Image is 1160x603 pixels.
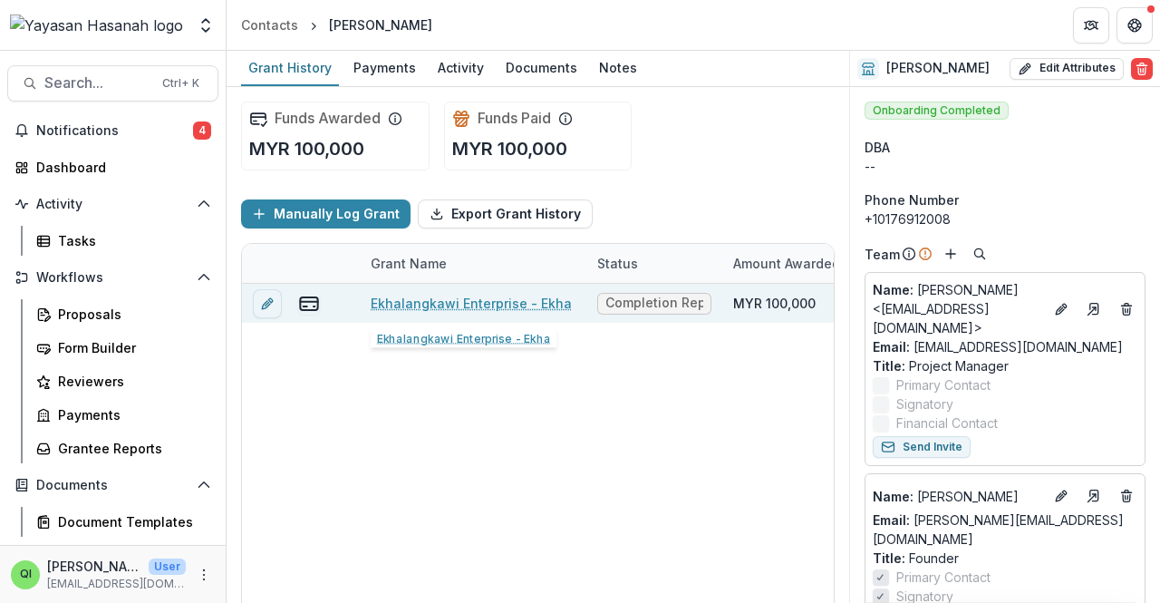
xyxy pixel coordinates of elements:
p: [PERSON_NAME] [47,557,141,576]
a: Notes [592,51,644,86]
span: Primary Contact [896,568,991,587]
div: Status [586,244,722,283]
button: Open entity switcher [193,7,218,44]
img: Yayasan Hasanah logo [10,15,183,36]
div: Qistina Izahan [20,569,32,580]
div: Document Templates [58,512,204,531]
div: Ctrl + K [159,73,203,93]
button: Get Help [1116,7,1153,44]
a: Grantee Reports [29,433,218,463]
div: Activity [430,54,491,81]
span: Signatory [896,394,953,413]
a: Dashboard [7,152,218,182]
a: Ekhalangkawi Enterprise - Ekha [371,294,572,313]
a: Name: [PERSON_NAME] <[EMAIL_ADDRESS][DOMAIN_NAME]> [873,280,1043,337]
div: Reviewers [58,372,204,391]
button: Search... [7,65,218,102]
span: Documents [36,478,189,493]
a: Go to contact [1079,481,1108,511]
button: edit [253,289,282,318]
div: Payments [346,54,423,81]
span: 4 [193,122,211,140]
div: Amount Awarded [722,254,851,273]
div: Grant Name [360,254,458,273]
span: Activity [36,197,189,212]
div: Payments [58,405,204,424]
p: [EMAIL_ADDRESS][DOMAIN_NAME] [47,576,186,592]
div: Proposals [58,305,204,324]
p: [PERSON_NAME] [873,487,1043,506]
div: +10176912008 [865,209,1145,229]
a: Tasks [29,226,218,256]
button: Add [940,243,962,265]
button: Open Contacts [7,544,218,573]
button: view-payments [298,293,320,315]
p: Team [865,245,900,264]
span: Workflows [36,270,189,286]
button: Open Workflows [7,263,218,292]
button: Edit Attributes [1010,58,1124,80]
button: Edit [1050,485,1072,507]
button: Send Invite [873,436,971,458]
a: Email: [PERSON_NAME][EMAIL_ADDRESS][DOMAIN_NAME] [873,511,1137,549]
a: Payments [29,400,218,430]
button: Deletes [1116,485,1137,507]
a: Form Builder [29,333,218,363]
p: MYR 100,000 [452,135,567,162]
button: Export Grant History [418,199,593,229]
div: Notes [592,54,644,81]
a: Documents [498,51,585,86]
span: DBA [865,138,890,157]
div: Grant Name [360,244,586,283]
div: Amount Awarded [722,244,858,283]
button: Deletes [1116,298,1137,320]
span: Primary Contact [896,375,991,394]
button: Delete [1131,58,1153,80]
a: Name: [PERSON_NAME] [873,487,1043,506]
p: User [149,559,186,575]
nav: breadcrumb [234,12,440,38]
span: Onboarding Completed [865,102,1009,120]
a: Proposals [29,299,218,329]
span: Search... [44,74,151,92]
h2: Funds Awarded [275,110,381,127]
button: Notifications4 [7,116,218,145]
button: Search [969,243,991,265]
a: Document Templates [29,507,218,537]
button: Manually Log Grant [241,199,411,229]
a: Contacts [234,12,305,38]
div: Contacts [241,15,298,34]
span: Phone Number [865,190,959,209]
h2: Funds Paid [478,110,551,127]
a: Grant History [241,51,339,86]
div: Documents [498,54,585,81]
span: Completion Report [605,296,703,311]
span: Email: [873,339,910,355]
span: Notifications [36,123,193,139]
div: Status [586,254,649,273]
p: MYR 100,000 [249,135,364,162]
h2: [PERSON_NAME] [886,61,990,76]
p: Founder [873,549,1137,568]
div: [PERSON_NAME] [329,15,432,34]
button: Open Activity [7,190,218,219]
span: Name : [873,489,913,504]
span: Title : [873,358,905,374]
div: MYR 100,000 [733,294,816,313]
span: Email: [873,512,910,528]
a: Email: [EMAIL_ADDRESS][DOMAIN_NAME] [873,337,1123,356]
div: Grant History [241,54,339,81]
p: [PERSON_NAME] <[EMAIL_ADDRESS][DOMAIN_NAME]> [873,280,1043,337]
span: Title : [873,550,905,566]
button: Edit [1050,298,1072,320]
a: Go to contact [1079,295,1108,324]
span: Financial Contact [896,413,998,433]
p: Project Manager [873,356,1137,375]
span: Name : [873,282,913,297]
div: Form Builder [58,338,204,357]
button: Partners [1073,7,1109,44]
button: Open Documents [7,471,218,500]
